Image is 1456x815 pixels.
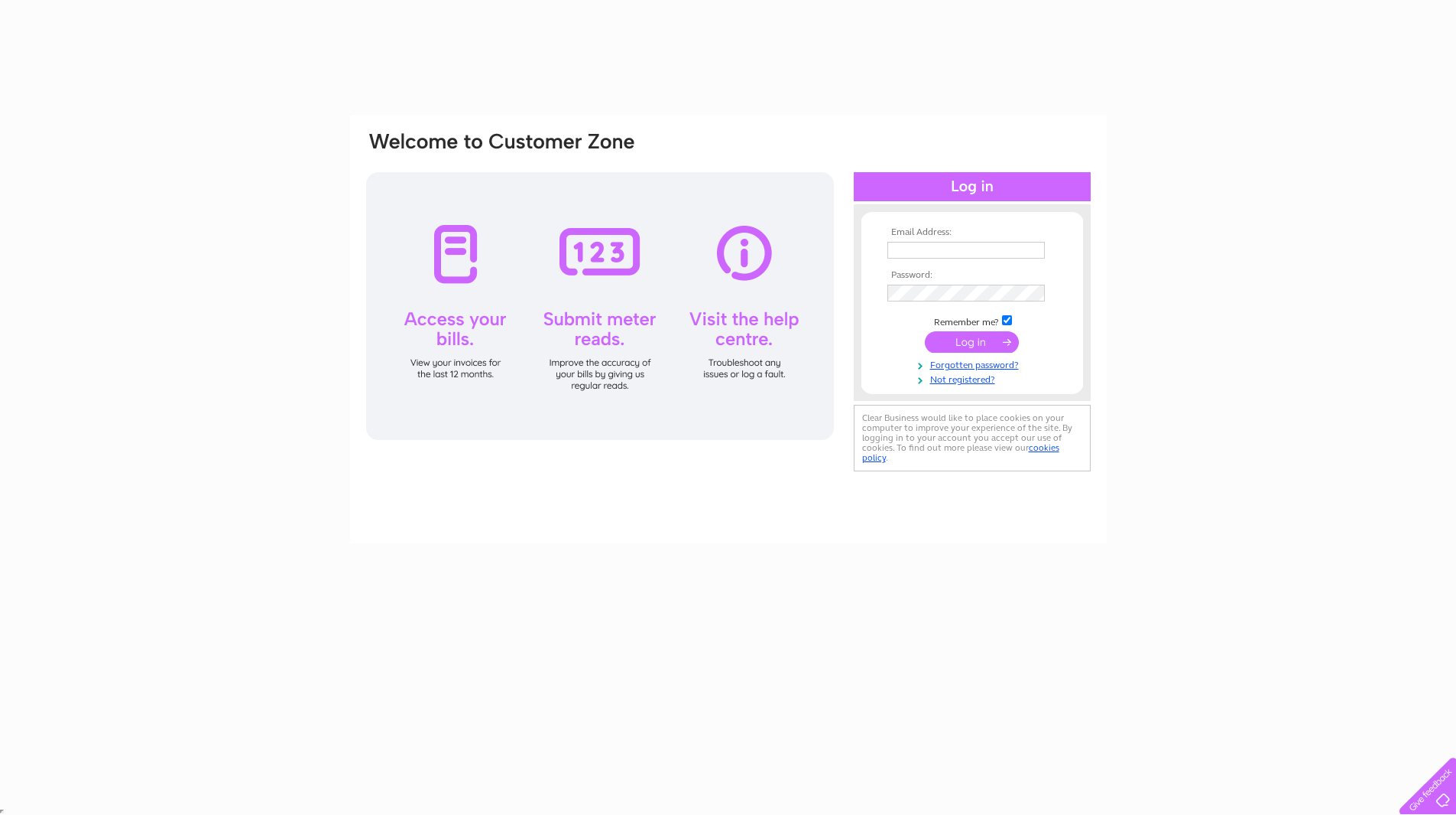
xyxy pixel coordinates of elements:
[887,371,1061,386] a: Not registered?
[925,331,1019,353] input: Submit
[862,442,1059,463] a: cookies policy
[884,227,1061,238] th: Email Address:
[884,270,1061,281] th: Password:
[884,313,1061,328] td: Remember me?
[887,357,1061,371] a: Forgotten password?
[854,405,1091,471] div: Clear Business would like to place cookies on your computer to improve your experience of the sit...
